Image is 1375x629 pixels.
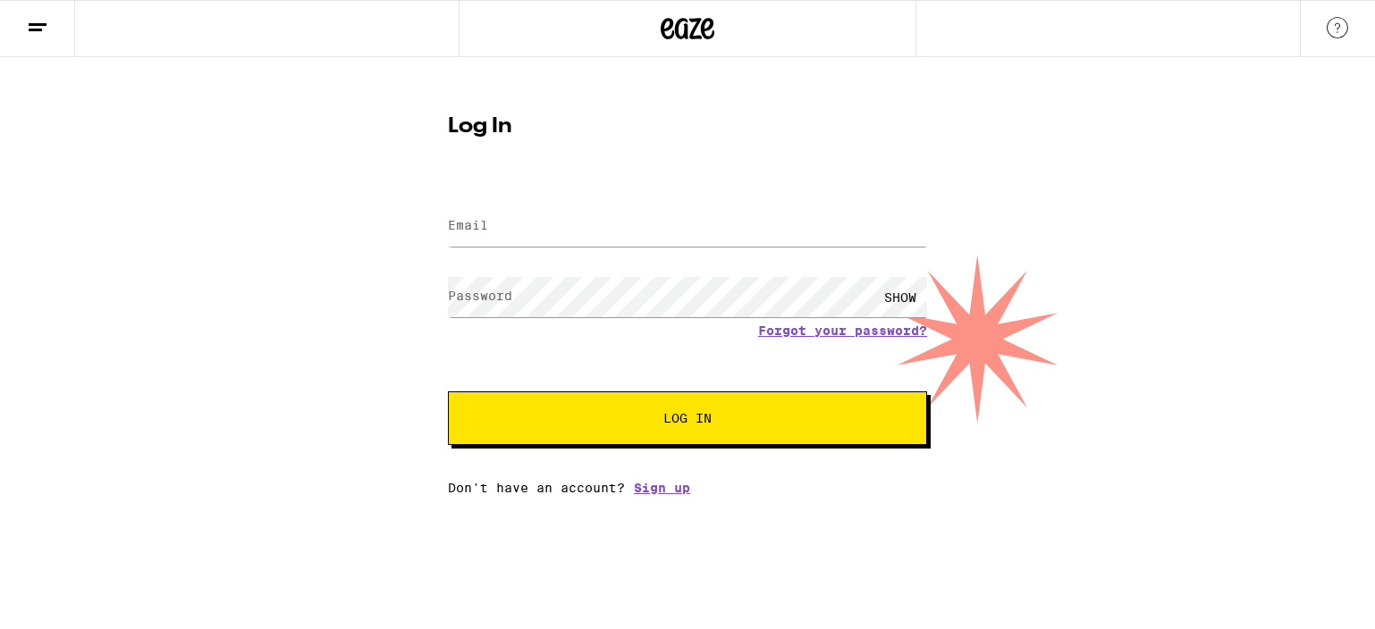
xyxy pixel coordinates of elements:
a: Forgot your password? [758,323,927,338]
label: Password [448,289,512,303]
div: SHOW [873,277,927,317]
div: Don't have an account? [448,481,927,495]
button: Log In [448,391,927,445]
span: Log In [663,412,712,424]
label: Email [448,218,488,232]
input: Email [448,206,927,247]
a: Sign up [634,481,690,495]
h1: Log In [448,116,927,138]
